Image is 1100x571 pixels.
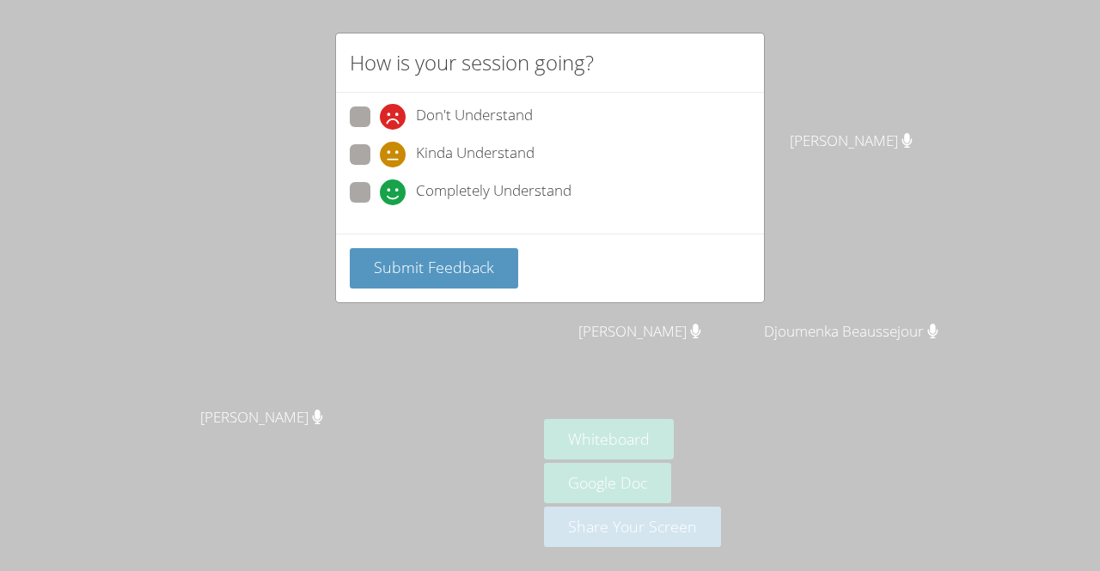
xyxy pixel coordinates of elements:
[416,179,571,205] span: Completely Understand
[350,47,594,78] h2: How is your session going?
[374,257,494,277] span: Submit Feedback
[416,104,533,130] span: Don't Understand
[416,142,535,167] span: Kinda Understand
[350,248,518,289] button: Submit Feedback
